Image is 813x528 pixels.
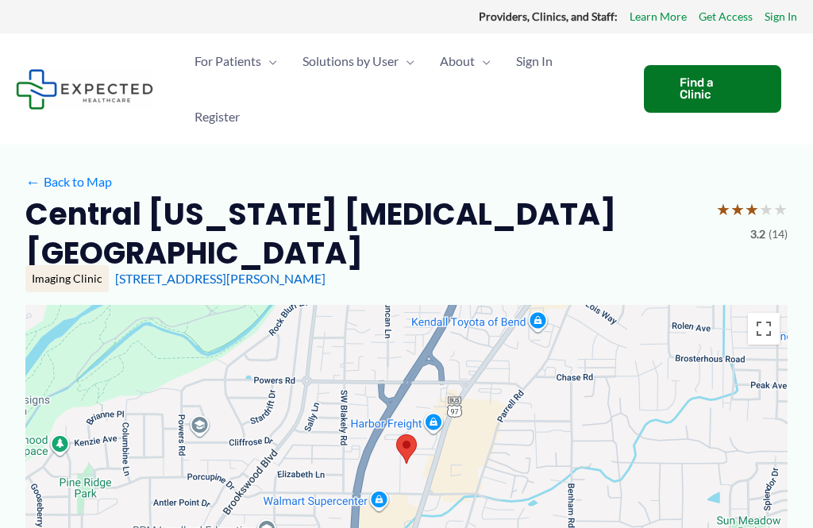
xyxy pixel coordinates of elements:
nav: Primary Site Navigation [182,33,628,145]
span: Menu Toggle [399,33,414,89]
span: Menu Toggle [261,33,277,89]
span: (14) [769,224,788,245]
a: Sign In [503,33,565,89]
span: Menu Toggle [475,33,491,89]
a: Find a Clinic [644,65,781,113]
span: Sign In [516,33,553,89]
a: Solutions by UserMenu Toggle [290,33,427,89]
span: For Patients [195,33,261,89]
span: ★ [716,195,730,224]
a: For PatientsMenu Toggle [182,33,290,89]
img: Expected Healthcare Logo - side, dark font, small [16,69,153,110]
span: 3.2 [750,224,765,245]
h2: Central [US_STATE] [MEDICAL_DATA] [GEOGRAPHIC_DATA] [25,195,703,273]
a: AboutMenu Toggle [427,33,503,89]
span: Register [195,89,240,145]
span: ★ [730,195,745,224]
span: ★ [773,195,788,224]
button: Toggle fullscreen view [748,313,780,345]
div: Imaging Clinic [25,265,109,292]
a: ←Back to Map [25,170,112,194]
a: [STREET_ADDRESS][PERSON_NAME] [115,271,326,286]
span: ★ [759,195,773,224]
span: ← [25,174,40,189]
a: Get Access [699,6,753,27]
a: Register [182,89,252,145]
a: Learn More [630,6,687,27]
span: ★ [745,195,759,224]
span: Solutions by User [302,33,399,89]
a: Sign In [765,6,797,27]
span: About [440,33,475,89]
strong: Providers, Clinics, and Staff: [479,10,618,23]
